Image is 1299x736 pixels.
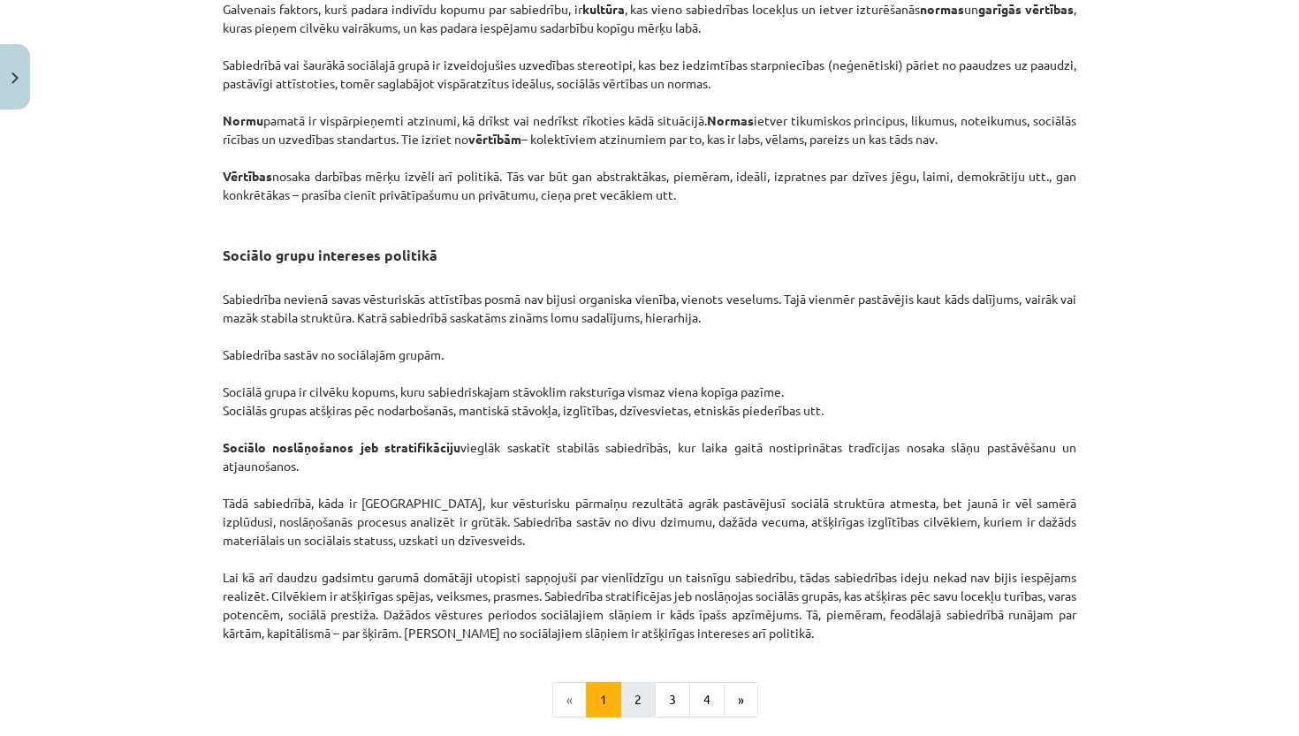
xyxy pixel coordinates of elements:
strong: kultūra [582,1,625,17]
strong: Normu [223,112,263,128]
button: 1 [586,682,621,717]
button: 4 [689,682,725,717]
strong: vērtības [1025,1,1074,17]
strong: Normas [707,112,754,128]
button: 3 [655,682,690,717]
strong: Vērtības [223,168,272,184]
strong: Sociālo noslāņošanos jeb stratifikāciju [223,439,460,455]
p: Sabiedrība nevienā savas vēsturiskās attīstības posmā nav bijusi organiska vienība, vienots vesel... [223,271,1076,642]
nav: Page navigation example [223,682,1076,717]
button: » [724,682,758,717]
strong: vērtībām [468,131,521,147]
strong: normas [920,1,964,17]
strong: garīgās [978,1,1022,17]
strong: Sociālo grupu intereses politikā [223,246,437,264]
button: 2 [620,682,656,717]
img: icon-close-lesson-0947bae3869378f0d4975bcd49f059093ad1ed9edebbc8119c70593378902aed.svg [11,72,19,84]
